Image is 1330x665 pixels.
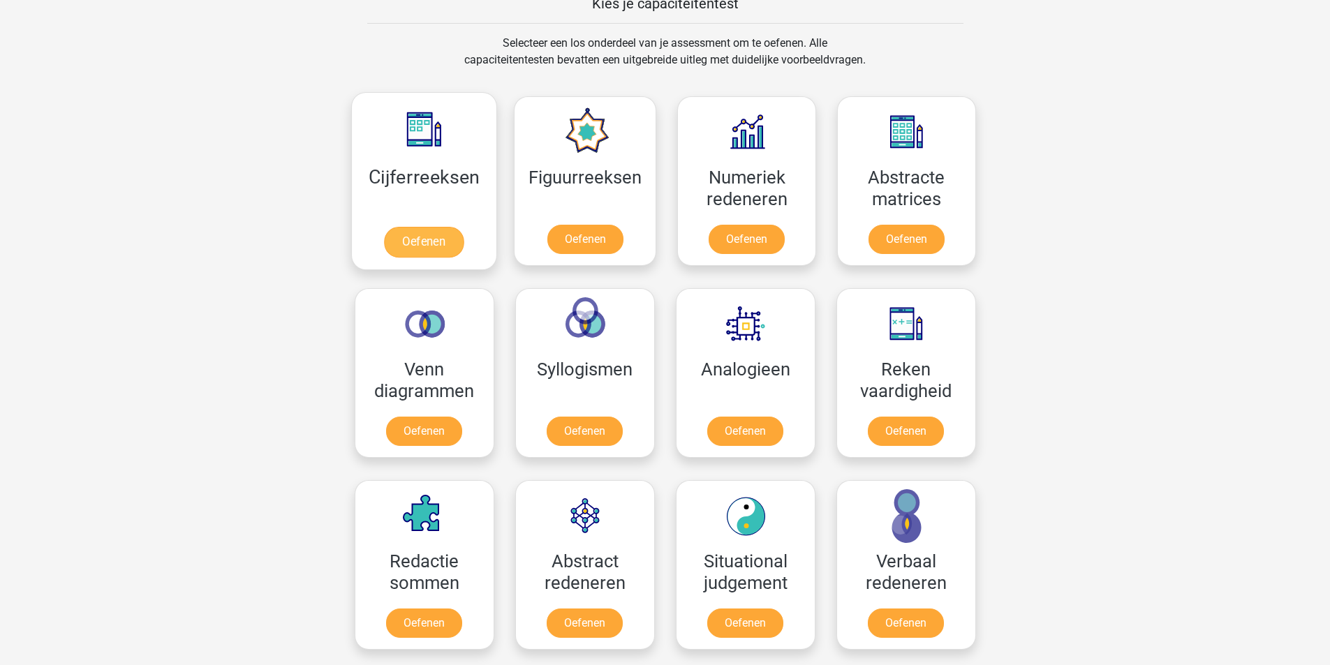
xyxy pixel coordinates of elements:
a: Oefenen [547,225,623,254]
div: Selecteer een los onderdeel van je assessment om te oefenen. Alle capaciteitentesten bevatten een... [451,35,879,85]
a: Oefenen [707,417,783,446]
a: Oefenen [547,608,623,638]
a: Oefenen [869,225,945,254]
a: Oefenen [547,417,623,446]
a: Oefenen [868,608,944,638]
a: Oefenen [707,608,783,638]
a: Oefenen [386,417,462,446]
a: Oefenen [709,225,785,254]
a: Oefenen [386,608,462,638]
a: Oefenen [868,417,944,446]
a: Oefenen [384,227,464,257]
